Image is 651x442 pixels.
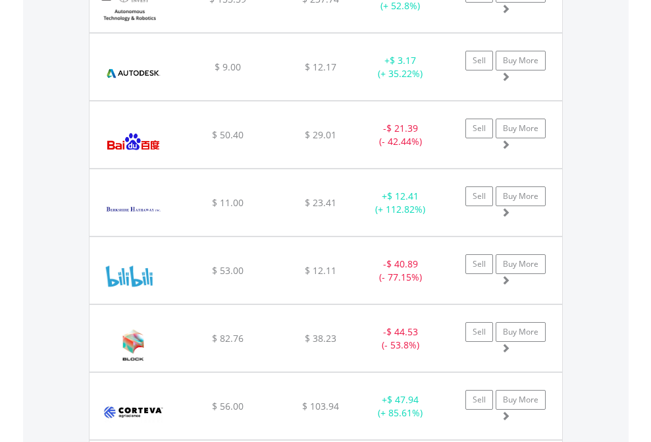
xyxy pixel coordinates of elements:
[215,61,241,73] span: $ 9.00
[359,190,442,216] div: + (+ 112.82%)
[387,190,419,202] span: $ 12.41
[359,122,442,148] div: - (- 42.44%)
[496,119,546,138] a: Buy More
[359,54,442,80] div: + (+ 35.22%)
[465,322,493,342] a: Sell
[96,321,172,368] img: EQU.US.XYZ.png
[212,332,244,345] span: $ 82.76
[305,61,336,73] span: $ 12.17
[386,122,418,134] span: $ 21.39
[212,196,244,209] span: $ 11.00
[496,390,546,410] a: Buy More
[465,51,493,70] a: Sell
[96,389,170,436] img: EQU.US.CTVA.png
[302,400,339,412] span: $ 103.94
[212,264,244,277] span: $ 53.00
[359,258,442,284] div: - (- 77.15%)
[305,332,336,345] span: $ 38.23
[359,325,442,352] div: - (- 53.8%)
[212,400,244,412] span: $ 56.00
[386,258,418,270] span: $ 40.89
[305,196,336,209] span: $ 23.41
[359,393,442,420] div: + (+ 85.61%)
[96,186,170,233] img: EQU.US.BRKB.png
[465,186,493,206] a: Sell
[212,128,244,141] span: $ 50.40
[496,254,546,274] a: Buy More
[496,51,546,70] a: Buy More
[496,322,546,342] a: Buy More
[96,50,170,97] img: EQU.US.ADSK.png
[386,325,418,338] span: $ 44.53
[465,254,493,274] a: Sell
[465,119,493,138] a: Sell
[96,118,170,165] img: EQU.US.BIDU.png
[305,128,336,141] span: $ 29.01
[96,254,163,300] img: EQU.US.BILI.png
[496,186,546,206] a: Buy More
[390,54,416,67] span: $ 3.17
[465,390,493,410] a: Sell
[305,264,336,277] span: $ 12.11
[387,393,419,406] span: $ 47.94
